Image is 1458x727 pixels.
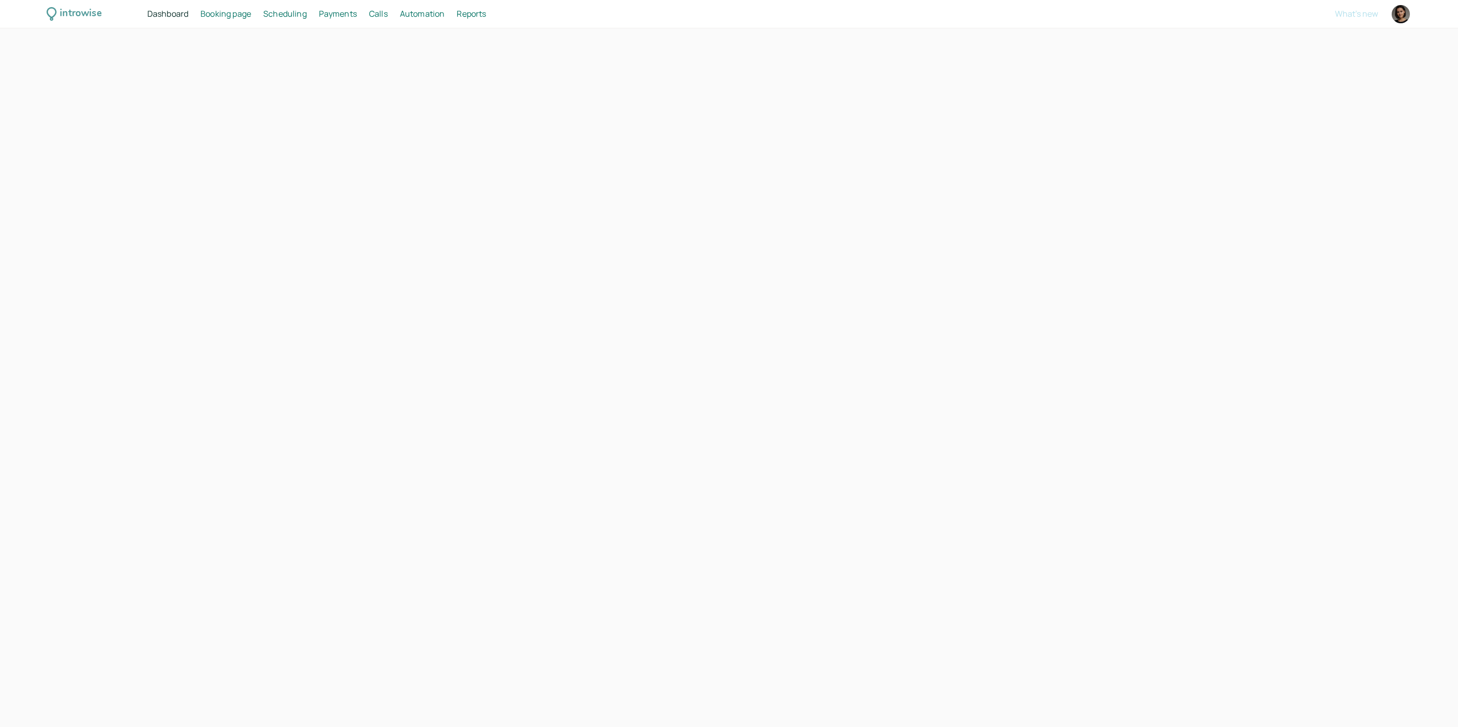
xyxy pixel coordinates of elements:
[369,8,388,21] a: Calls
[147,8,188,19] span: Dashboard
[400,8,445,21] a: Automation
[263,8,307,19] span: Scheduling
[263,8,307,21] a: Scheduling
[1407,678,1458,727] iframe: Chat Widget
[47,6,102,22] a: introwise
[319,8,357,19] span: Payments
[1335,8,1378,19] span: What's new
[457,8,486,19] span: Reports
[369,8,388,19] span: Calls
[147,8,188,21] a: Dashboard
[200,8,251,21] a: Booking page
[1390,4,1411,25] a: Account
[200,8,251,19] span: Booking page
[60,6,101,22] div: introwise
[1335,9,1378,18] button: What's new
[457,8,486,21] a: Reports
[400,8,445,19] span: Automation
[319,8,357,21] a: Payments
